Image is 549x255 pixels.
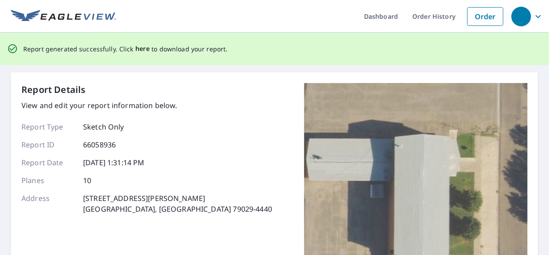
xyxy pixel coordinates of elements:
a: Order [467,7,503,26]
p: Report Type [21,121,75,132]
p: Report ID [21,139,75,150]
p: Report Date [21,157,75,168]
p: Planes [21,175,75,186]
p: [DATE] 1:31:14 PM [83,157,145,168]
img: EV Logo [11,10,116,23]
button: here [135,43,150,54]
p: [STREET_ADDRESS][PERSON_NAME] [GEOGRAPHIC_DATA], [GEOGRAPHIC_DATA] 79029-4440 [83,193,272,214]
p: Address [21,193,75,214]
p: Sketch Only [83,121,124,132]
p: 10 [83,175,91,186]
p: Report Details [21,83,86,96]
p: Report generated successfully. Click to download your report. [23,43,228,54]
p: 66058936 [83,139,116,150]
p: View and edit your report information below. [21,100,272,111]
